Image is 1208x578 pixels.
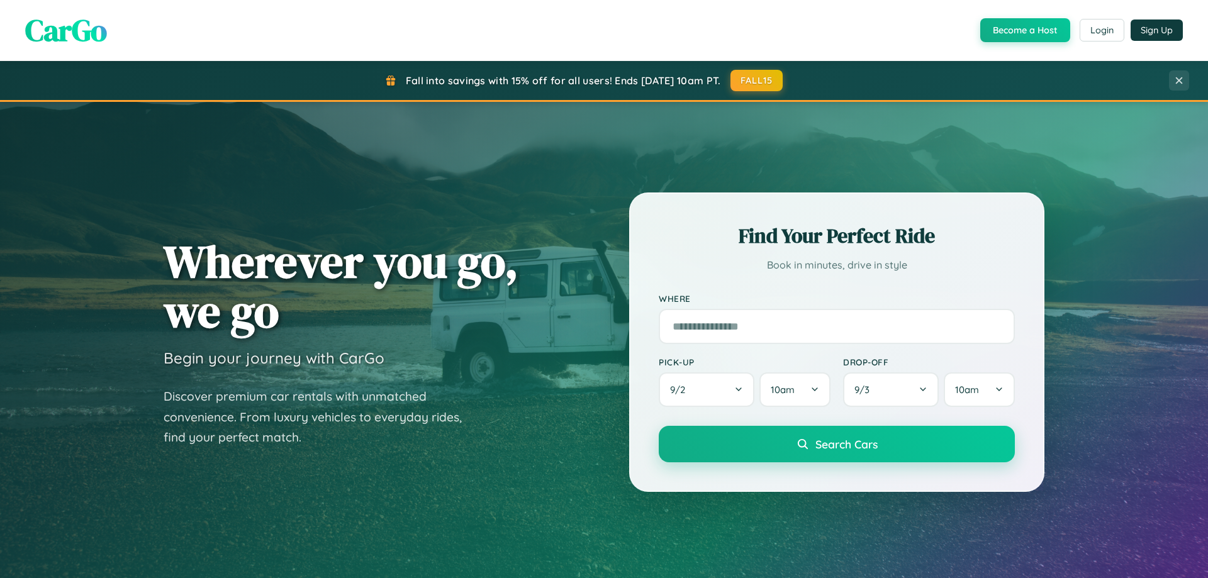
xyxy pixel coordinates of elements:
[955,384,979,396] span: 10am
[406,74,721,87] span: Fall into savings with 15% off for all users! Ends [DATE] 10am PT.
[25,9,107,51] span: CarGo
[730,70,783,91] button: FALL15
[1080,19,1124,42] button: Login
[815,437,878,451] span: Search Cars
[659,372,754,407] button: 9/2
[659,357,830,367] label: Pick-up
[759,372,830,407] button: 10am
[980,18,1070,42] button: Become a Host
[1131,19,1183,41] button: Sign Up
[670,384,691,396] span: 9 / 2
[164,386,478,448] p: Discover premium car rentals with unmatched convenience. From luxury vehicles to everyday rides, ...
[843,357,1015,367] label: Drop-off
[164,348,384,367] h3: Begin your journey with CarGo
[164,236,518,336] h1: Wherever you go, we go
[659,293,1015,304] label: Where
[659,256,1015,274] p: Book in minutes, drive in style
[843,372,939,407] button: 9/3
[771,384,795,396] span: 10am
[944,372,1015,407] button: 10am
[659,426,1015,462] button: Search Cars
[854,384,876,396] span: 9 / 3
[659,222,1015,250] h2: Find Your Perfect Ride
